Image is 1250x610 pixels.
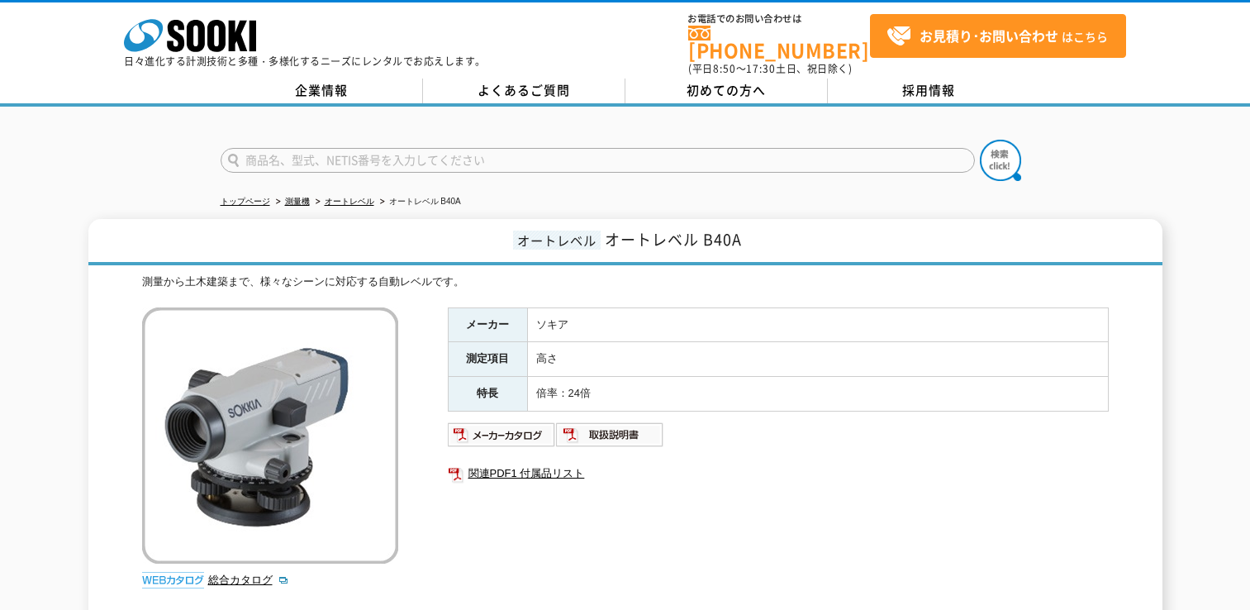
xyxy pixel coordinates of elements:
[221,197,270,206] a: トップページ
[448,463,1109,484] a: 関連PDF1 付属品リスト
[448,377,527,412] th: 特長
[688,26,870,60] a: [PHONE_NUMBER]
[687,81,766,99] span: 初めての方へ
[527,377,1108,412] td: 倍率：24倍
[448,432,556,445] a: メーカーカタログ
[513,231,601,250] span: オートレベル
[688,61,852,76] span: (平日 ～ 土日、祝日除く)
[448,342,527,377] th: 測定項目
[142,307,398,564] img: オートレベル B40A
[556,432,664,445] a: 取扱説明書
[124,56,486,66] p: 日々進化する計測技術と多種・多様化するニーズにレンタルでお応えします。
[527,307,1108,342] td: ソキア
[448,422,556,448] img: メーカーカタログ
[828,79,1030,103] a: 採用情報
[556,422,664,448] img: 取扱説明書
[527,342,1108,377] td: 高さ
[920,26,1058,45] strong: お見積り･お問い合わせ
[625,79,828,103] a: 初めての方へ
[285,197,310,206] a: 測量機
[870,14,1126,58] a: お見積り･お問い合わせはこちら
[746,61,776,76] span: 17:30
[221,148,975,173] input: 商品名、型式、NETIS番号を入力してください
[423,79,625,103] a: よくあるご質問
[377,193,461,211] li: オートレベル B40A
[325,197,374,206] a: オートレベル
[688,14,870,24] span: お電話でのお問い合わせは
[605,228,742,250] span: オートレベル B40A
[886,24,1108,49] span: はこちら
[208,574,289,586] a: 総合カタログ
[142,572,204,589] img: webカタログ
[448,307,527,342] th: メーカー
[980,140,1021,181] img: btn_search.png
[713,61,736,76] span: 8:50
[142,274,1109,291] div: 測量から土木建築まで、様々なシーンに対応する自動レベルです。
[221,79,423,103] a: 企業情報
